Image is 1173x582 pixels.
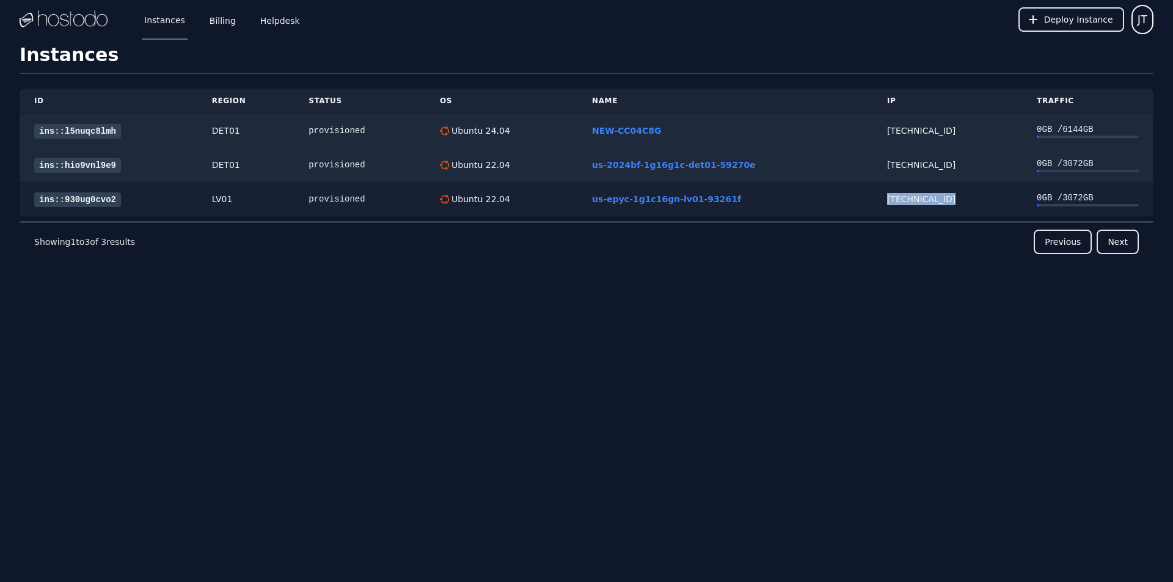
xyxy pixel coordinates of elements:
[1131,5,1153,34] button: User menu
[212,193,280,205] div: LV01
[309,193,411,205] div: provisioned
[20,222,1153,261] nav: Pagination
[212,159,280,171] div: DET01
[309,159,411,171] div: provisioned
[440,161,449,170] img: Ubuntu 22.04
[1044,13,1113,26] span: Deploy Instance
[212,125,280,137] div: DET01
[425,89,577,114] th: OS
[34,236,135,248] p: Showing to of results
[1037,158,1139,170] div: 0 GB / 3072 GB
[197,89,294,114] th: Region
[1034,230,1092,254] button: Previous
[20,10,108,29] img: Logo
[1037,123,1139,136] div: 0 GB / 6144 GB
[440,126,449,136] img: Ubuntu 24.04
[1097,230,1139,254] button: Next
[20,44,1153,74] h1: Instances
[1037,192,1139,204] div: 0 GB / 3072 GB
[887,125,1007,137] div: [TECHNICAL_ID]
[309,125,411,137] div: provisioned
[440,195,449,204] img: Ubuntu 22.04
[887,193,1007,205] div: [TECHNICAL_ID]
[577,89,872,114] th: Name
[449,125,510,137] div: Ubuntu 24.04
[101,237,106,247] span: 3
[34,192,121,207] a: ins::930ug0cvo2
[1138,11,1147,28] span: JT
[84,237,90,247] span: 3
[20,89,197,114] th: ID
[592,126,661,136] a: NEW-CC04C8G
[872,89,1022,114] th: IP
[294,89,425,114] th: Status
[592,160,756,170] a: us-2024bf-1g16g1c-det01-59270e
[34,124,121,139] a: ins::l5nuqc8lmh
[592,194,741,204] a: us-epyc-1g1c16gn-lv01-93261f
[887,159,1007,171] div: [TECHNICAL_ID]
[449,159,510,171] div: Ubuntu 22.04
[70,237,76,247] span: 1
[1022,89,1153,114] th: Traffic
[449,193,510,205] div: Ubuntu 22.04
[34,158,121,173] a: ins::hio9vnl9e9
[1018,7,1124,32] button: Deploy Instance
